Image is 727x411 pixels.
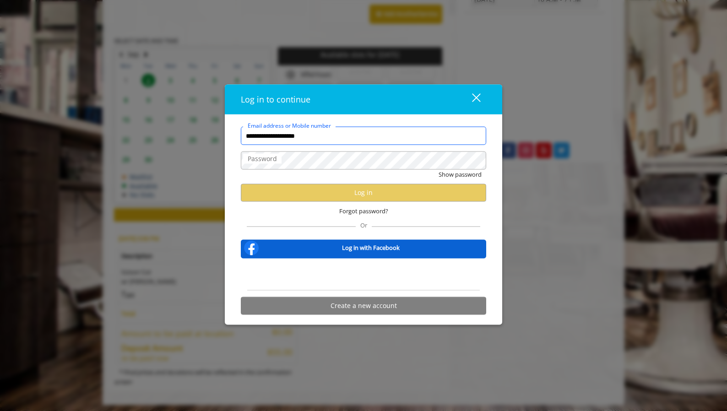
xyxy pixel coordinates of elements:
[455,90,486,108] button: close dialog
[356,221,372,229] span: Or
[243,154,282,164] label: Password
[241,94,310,105] span: Log in to continue
[242,238,260,257] img: facebook-logo
[241,151,486,170] input: Password
[317,264,410,284] iframe: Sign in with Google Button
[339,206,388,216] span: Forgot password?
[241,184,486,201] button: Log in
[241,127,486,145] input: Email address or Mobile number
[461,92,480,106] div: close dialog
[241,297,486,314] button: Create a new account
[439,170,482,179] button: Show password
[342,243,400,253] b: Log in with Facebook
[243,121,336,130] label: Email address or Mobile number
